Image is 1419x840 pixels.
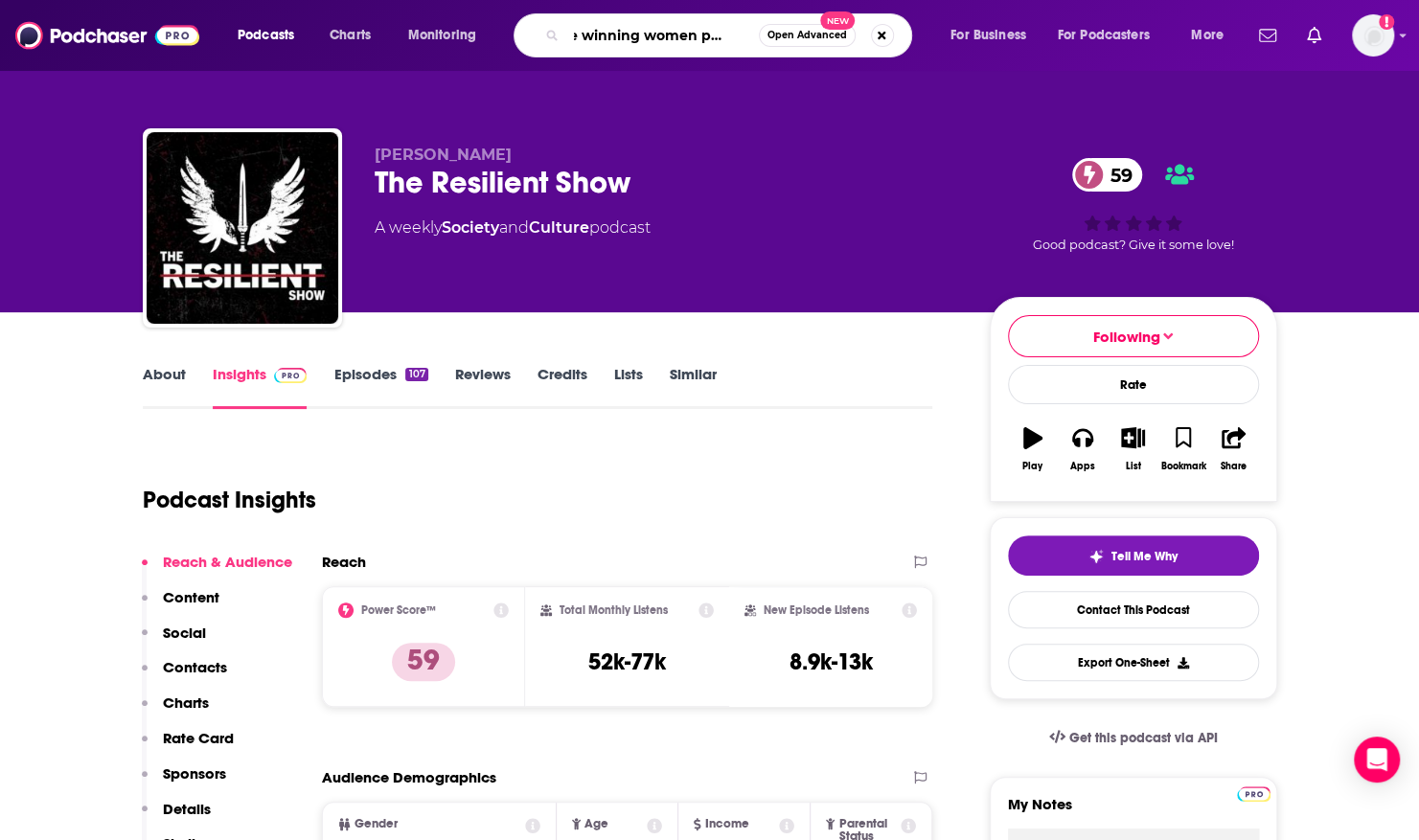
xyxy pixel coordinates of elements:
a: Pro website [1237,783,1270,802]
span: Following [1093,328,1160,346]
p: 59 [392,643,455,681]
button: open menu [1045,20,1178,51]
h1: Podcast Insights [143,486,316,514]
img: Podchaser - Follow, Share and Rate Podcasts [15,17,199,54]
p: Charts [163,693,209,712]
p: Content [163,588,219,606]
div: Rate [1008,365,1259,404]
p: Reach & Audience [163,553,292,571]
button: Bookmark [1158,415,1208,484]
button: Contacts [142,658,227,693]
img: The Resilient Show [147,132,338,324]
a: 59 [1072,158,1142,192]
a: Show notifications dropdown [1251,19,1284,52]
button: open menu [224,20,319,51]
a: Contact This Podcast [1008,591,1259,628]
span: Good podcast? Give it some love! [1033,238,1234,252]
span: Charts [330,22,371,49]
input: Search podcasts, credits, & more... [566,20,759,51]
p: Details [163,800,211,818]
img: User Profile [1352,14,1394,57]
h3: 52k-77k [588,647,666,676]
h3: 8.9k-13k [790,647,873,676]
a: InsightsPodchaser Pro [213,365,308,409]
a: Reviews [455,365,511,409]
a: Similar [670,365,717,409]
span: Get this podcast via API [1068,730,1217,746]
div: Bookmark [1160,461,1205,472]
span: Age [584,818,608,830]
img: tell me why sparkle [1088,549,1104,564]
span: More [1191,22,1224,49]
span: Podcasts [238,22,294,49]
span: Open Advanced [767,31,847,40]
span: 59 [1091,158,1142,192]
button: Details [142,800,211,835]
h2: Total Monthly Listens [560,603,668,617]
p: Sponsors [163,764,226,783]
a: Get this podcast via API [1034,715,1233,761]
svg: Add a profile image [1379,14,1394,30]
button: Export One-Sheet [1008,644,1259,681]
a: About [143,365,186,409]
h2: Audience Demographics [322,768,496,786]
button: open menu [1178,20,1247,51]
span: and [499,218,529,237]
a: Charts [317,20,382,51]
button: Reach & Audience [142,553,292,588]
div: 107 [405,368,427,381]
div: List [1126,461,1141,472]
h2: Power Score™ [361,603,436,617]
button: Rate Card [142,729,234,764]
a: Lists [614,365,643,409]
p: Social [163,624,206,642]
button: open menu [395,20,501,51]
h2: New Episode Listens [764,603,869,617]
div: Share [1221,461,1247,472]
button: Social [142,624,206,659]
span: For Business [950,22,1026,49]
div: Search podcasts, credits, & more... [532,13,930,57]
div: Apps [1070,461,1095,472]
a: Show notifications dropdown [1299,19,1329,52]
img: Podchaser Pro [274,368,308,383]
div: 59Good podcast? Give it some love! [990,146,1277,264]
label: My Notes [1008,795,1259,829]
span: Tell Me Why [1111,549,1178,564]
button: Following [1008,315,1259,357]
a: Credits [538,365,587,409]
span: [PERSON_NAME] [375,146,512,164]
h2: Reach [322,553,366,571]
button: List [1108,415,1157,484]
span: Income [705,818,749,830]
span: Monitoring [408,22,476,49]
div: Play [1022,461,1042,472]
button: tell me why sparkleTell Me Why [1008,535,1259,576]
a: Culture [529,218,589,237]
button: Charts [142,693,209,729]
button: open menu [937,20,1050,51]
button: Open AdvancedNew [759,24,856,47]
span: New [820,11,855,30]
a: Episodes107 [333,365,427,409]
span: Logged in as ShellB [1352,14,1394,57]
img: Podchaser Pro [1237,786,1270,802]
button: Show profile menu [1352,14,1394,57]
button: Sponsors [142,764,226,800]
button: Share [1208,415,1258,484]
button: Play [1008,415,1058,484]
div: Open Intercom Messenger [1354,737,1400,783]
span: Gender [355,818,398,830]
a: Society [442,218,499,237]
button: Content [142,588,219,624]
p: Rate Card [163,729,234,747]
button: Apps [1058,415,1108,484]
div: A weekly podcast [375,216,651,239]
span: For Podcasters [1058,22,1150,49]
p: Contacts [163,658,227,676]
